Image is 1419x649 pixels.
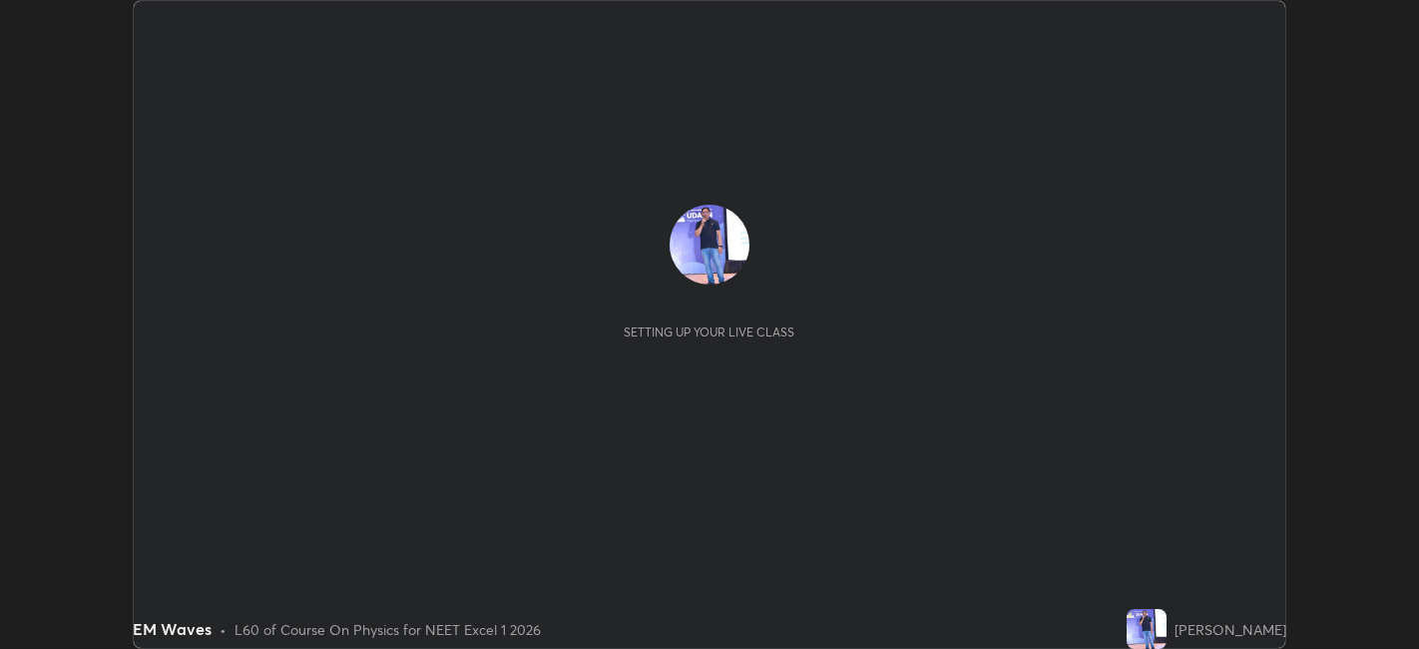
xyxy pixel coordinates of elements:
img: f51fef33667341698825c77594be1dc1.jpg [1127,609,1167,649]
div: EM Waves [133,617,212,641]
div: Setting up your live class [624,324,794,339]
div: [PERSON_NAME] [1175,619,1286,640]
div: • [220,619,227,640]
div: L60 of Course On Physics for NEET Excel 1 2026 [235,619,541,640]
img: f51fef33667341698825c77594be1dc1.jpg [670,205,749,285]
